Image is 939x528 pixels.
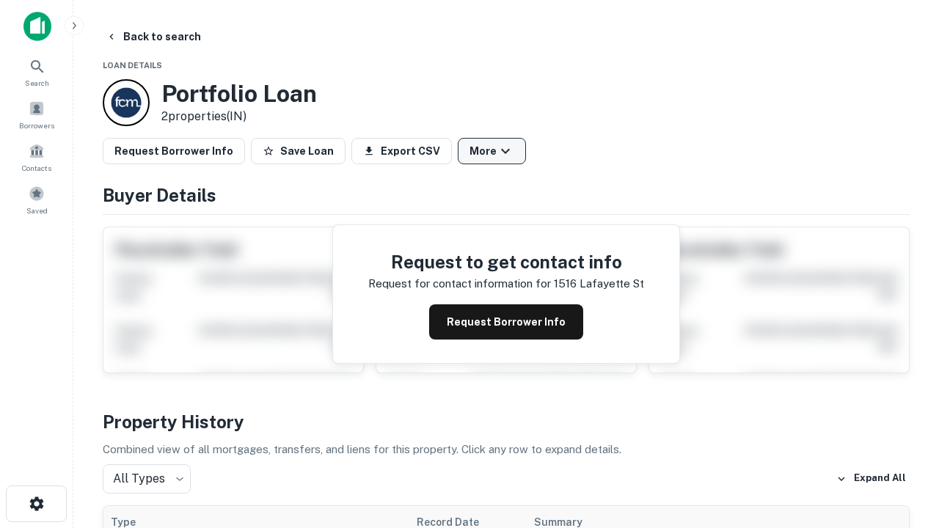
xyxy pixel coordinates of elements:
h4: Property History [103,408,910,435]
p: Request for contact information for [368,275,551,293]
button: More [458,138,526,164]
img: capitalize-icon.png [23,12,51,41]
p: Combined view of all mortgages, transfers, and liens for this property. Click any row to expand d... [103,441,910,458]
h4: Buyer Details [103,182,910,208]
button: Expand All [833,468,910,490]
iframe: Chat Widget [866,364,939,434]
button: Export CSV [351,138,452,164]
span: Loan Details [103,61,162,70]
p: 1516 lafayette st [554,275,644,293]
button: Save Loan [251,138,346,164]
span: Search [25,77,49,89]
a: Saved [4,180,69,219]
a: Contacts [4,137,69,177]
h4: Request to get contact info [368,249,644,275]
h3: Portfolio Loan [161,80,317,108]
span: Contacts [22,162,51,174]
p: 2 properties (IN) [161,108,317,125]
span: Saved [26,205,48,216]
span: Borrowers [19,120,54,131]
button: Back to search [100,23,207,50]
button: Request Borrower Info [429,304,583,340]
div: All Types [103,464,191,494]
a: Borrowers [4,95,69,134]
a: Search [4,52,69,92]
button: Request Borrower Info [103,138,245,164]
